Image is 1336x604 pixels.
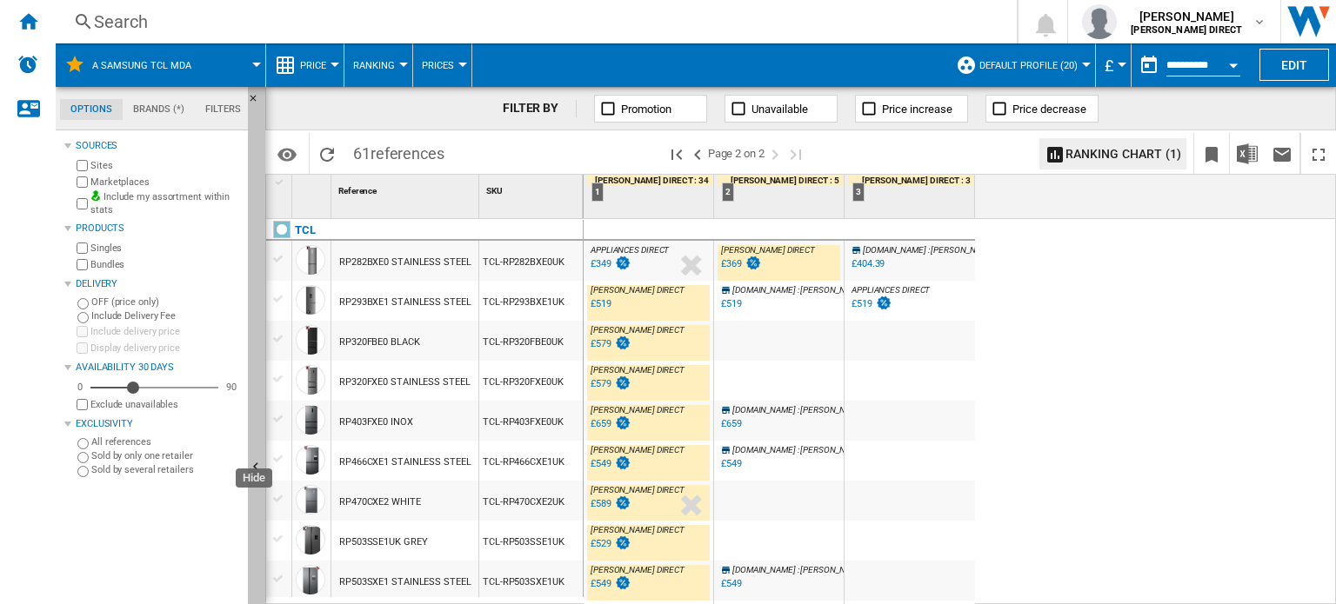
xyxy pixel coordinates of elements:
[591,325,685,335] span: [PERSON_NAME] DIRECT
[588,295,611,313] div: Last updated : Saturday, 20 September 2025 06:53
[588,575,631,593] div: Last updated : Friday, 19 September 2025 10:04
[708,133,765,174] span: Page 2 on 2
[621,103,671,116] span: Promotion
[483,175,583,202] div: SKU Sort None
[588,535,631,553] div: Last updated : Friday, 19 September 2025 10:07
[591,245,669,255] span: APPLIANCES DIRECT
[587,175,713,186] div: [PERSON_NAME] DIRECT : 34
[718,455,742,473] div: Last updated : Saturday, 20 September 2025 02:23
[745,256,762,270] img: promotionV3.png
[77,399,88,410] input: Display delivery price
[588,256,631,273] div: Last updated : Friday, 19 September 2025 10:01
[77,326,88,337] input: Include delivery price
[77,259,88,270] input: Bundles
[732,285,796,295] span: [DOMAIN_NAME]
[222,381,241,394] div: 90
[353,43,404,87] button: Ranking
[587,285,710,325] div: [PERSON_NAME] DIRECT £519
[123,99,195,120] md-tab-item: Brands (*)
[1012,103,1086,116] span: Price decrease
[479,281,583,321] div: TCL-RP293BXE1UK
[339,442,471,482] div: RP466CXE1 STAINLESS STEEL
[91,463,241,476] label: Sold by several retailers
[587,485,710,525] div: [PERSON_NAME] DIRECT £589
[91,449,241,462] label: Sold by only one retailer
[503,100,577,117] div: FILTER BY
[77,438,89,449] input: All references
[339,362,471,402] div: RP320FXE0 STAINLESS STEEL
[979,43,1086,87] button: Default profile (20)
[64,43,257,87] div: A Samsung TCL MDA
[718,445,840,485] div: [DOMAIN_NAME] : [PERSON_NAME] ELECTRICAL £549
[588,335,631,353] div: Last updated : Friday, 19 September 2025 10:04
[979,60,1078,71] span: Default profile (20)
[17,54,38,75] img: alerts-logo.svg
[732,405,796,415] span: [DOMAIN_NAME]
[591,458,611,469] div: £549
[718,256,762,273] div: Last updated : Saturday, 20 September 2025 06:53
[614,335,631,350] img: promotionV3.png
[1301,133,1336,174] button: Maximize
[479,481,583,521] div: TCL-RP470CXE2UK
[614,375,631,390] img: promotionV3.png
[77,242,88,254] input: Singles
[76,277,241,291] div: Delivery
[591,405,685,415] span: [PERSON_NAME] DIRECT
[591,445,685,455] span: [PERSON_NAME] DIRECT
[721,418,742,429] div: £659
[1105,43,1122,87] div: £
[90,325,241,338] label: Include delivery price
[486,186,503,196] span: SKU
[725,95,838,123] button: Unavailable
[310,133,344,174] button: Reload
[765,133,785,174] button: Next page
[666,133,687,174] button: First page
[732,565,796,574] span: [DOMAIN_NAME]
[270,138,304,169] button: Options
[339,282,471,322] div: RP293BXE1 STAINLESS STEEL
[1032,133,1194,175] div: Select 1 to 3 sites by clicking on cells in order to display a ranking chart
[90,379,218,396] md-slider: Availability
[614,256,631,270] img: promotionV3.png
[77,160,88,171] input: Sites
[722,183,734,202] div: 2
[1230,133,1265,174] button: Download in Excel
[90,190,101,201] img: mysite-bg-18x18.png
[591,285,685,295] span: [PERSON_NAME] DIRECT
[721,245,815,255] span: [PERSON_NAME] DIRECT
[77,342,88,354] input: Display delivery price
[588,375,631,393] div: Last updated : Friday, 19 September 2025 10:05
[73,381,87,394] div: 0
[928,245,1044,255] span: : [PERSON_NAME] ELECTRICAL
[1105,56,1113,75] span: £
[591,565,685,574] span: [PERSON_NAME] DIRECT
[785,133,806,174] button: Last page
[718,175,844,218] div: 2 [PERSON_NAME] DIRECT : 5
[721,258,742,269] div: £369
[92,43,209,87] button: A Samsung TCL MDA
[91,309,241,322] label: Include Delivery Fee
[90,398,241,411] label: Exclude unavailables
[798,285,913,295] span: : [PERSON_NAME] ELECTRICAL
[591,538,611,549] div: £529
[77,176,88,188] input: Marketplaces
[1265,133,1299,174] button: Send this report by email
[718,415,742,433] div: Last updated : Saturday, 20 September 2025 02:34
[300,60,326,71] span: Price
[587,325,710,365] div: [PERSON_NAME] DIRECT £579
[195,99,251,120] md-tab-item: Filters
[591,365,685,375] span: [PERSON_NAME] DIRECT
[1131,24,1242,36] b: [PERSON_NAME] DIRECT
[296,175,331,202] div: Sort None
[718,405,840,445] div: [DOMAIN_NAME] : [PERSON_NAME] ELECTRICAL £659
[614,495,631,510] img: promotionV3.png
[587,365,710,405] div: [PERSON_NAME] DIRECT £579
[587,245,710,285] div: APPLIANCES DIRECT £349
[718,295,742,313] div: Last updated : Saturday, 20 September 2025 02:35
[94,10,972,34] div: Search
[479,561,583,601] div: TCL-RP503SXE1UK
[248,87,269,118] button: Hide
[76,361,241,375] div: Availability 30 Days
[718,245,840,285] div: [PERSON_NAME] DIRECT £369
